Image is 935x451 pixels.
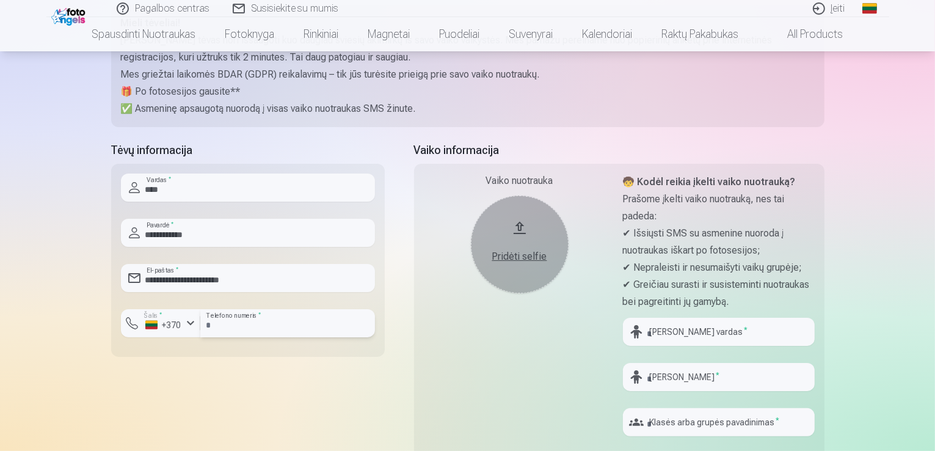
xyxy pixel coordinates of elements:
label: Šalis [140,311,166,320]
p: Prašome įkelti vaiko nuotrauką, nes tai padeda: [623,191,815,225]
p: ✅ Asmeninę apsaugotą nuorodą į visas vaiko nuotraukas SMS žinute. [121,100,815,117]
img: /fa2 [51,5,89,26]
a: Raktų pakabukas [647,17,754,51]
h5: Tėvų informacija [111,142,385,159]
button: Pridėti selfie [471,196,569,293]
h5: Vaiko informacija [414,142,824,159]
div: Vaiko nuotrauka [424,174,616,188]
a: Magnetai [354,17,425,51]
div: Pridėti selfie [483,249,556,264]
p: ✔ Greičiau surasti ir susisteminti nuotraukas bei pagreitinti jų gamybą. [623,276,815,310]
p: 🎁 Po fotosesijos gausite** [121,83,815,100]
a: Spausdinti nuotraukas [78,17,211,51]
a: Fotoknyga [211,17,289,51]
div: +370 [145,319,182,331]
a: Rinkiniai [289,17,354,51]
p: Mes griežtai laikomės BDAR (GDPR) reikalavimų – tik jūs turėsite prieigą prie savo vaiko nuotraukų. [121,66,815,83]
a: All products [754,17,858,51]
button: Šalis*+370 [121,309,200,337]
p: ✔ Išsiųsti SMS su asmenine nuoroda į nuotraukas iškart po fotosesijos; [623,225,815,259]
strong: 🧒 Kodėl reikia įkelti vaiko nuotrauką? [623,176,796,188]
a: Suvenyrai [495,17,568,51]
a: Puodeliai [425,17,495,51]
p: ✔ Nepraleisti ir nesumaišyti vaikų grupėje; [623,259,815,276]
a: Kalendoriai [568,17,647,51]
